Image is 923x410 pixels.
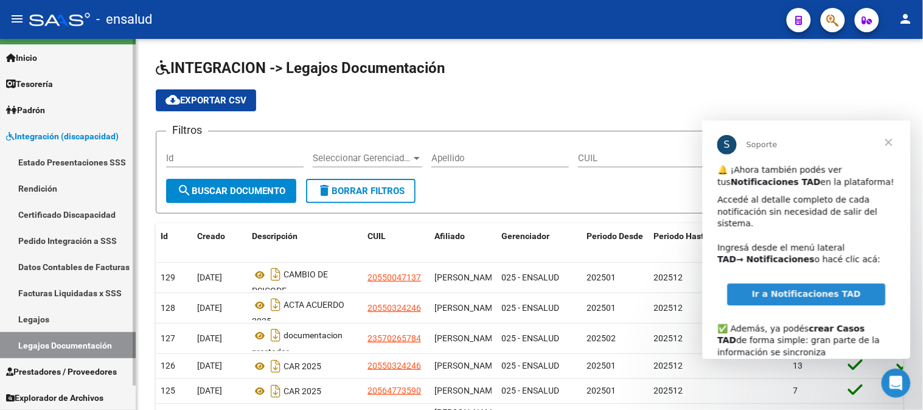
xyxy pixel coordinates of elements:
span: 025 - ENSALUD [501,386,559,395]
i: Descargar documento [268,381,284,401]
span: CAR 2025 [284,361,321,371]
span: NEGRO GALEANO, VALENTIN [434,303,500,313]
span: CAMBIO DE PSICOPE [252,270,328,296]
span: RODRIGUEZ TORRES ANDRES [434,386,500,395]
datatable-header-cell: Descripción [247,223,363,263]
datatable-header-cell: Afiliado [430,223,496,263]
span: Seleccionar Gerenciador [313,153,411,164]
span: Inicio [6,51,37,64]
button: Exportar CSV [156,89,256,111]
span: 125 [161,386,175,395]
span: Prestadores / Proveedores [6,365,117,378]
span: Integración (discapacidad) [6,130,119,143]
span: 025 - ENSALUD [501,273,559,282]
span: [DATE] [197,303,222,313]
span: Exportar CSV [165,95,246,106]
span: 23570265784 [367,333,421,343]
span: Borrar Filtros [317,186,405,196]
span: 202512 [653,386,683,395]
datatable-header-cell: Periodo Desde [582,223,649,263]
span: 202501 [587,273,616,282]
iframe: Intercom live chat [882,369,911,398]
span: BARBOSA ISABELLA [434,333,500,343]
span: [DATE] [197,361,222,370]
span: 20550047137 [367,273,421,282]
span: 129 [161,273,175,282]
span: Explorador de Archivos [6,391,103,405]
span: documentacion prestador [252,331,343,357]
span: 127 [161,333,175,343]
i: Descargar documento [268,325,284,345]
span: 202501 [587,361,616,370]
span: Afiliado [434,231,465,241]
span: CUIL [367,231,386,241]
span: GIURLEO MINO AUGUSTO [434,273,500,282]
datatable-header-cell: Gerenciador [496,223,582,263]
datatable-header-cell: CUIL [363,223,430,263]
mat-icon: person [899,12,913,26]
span: [DATE] [197,273,222,282]
span: 128 [161,303,175,313]
span: 025 - ENSALUD [501,303,559,313]
span: [DATE] [197,386,222,395]
iframe: Intercom live chat mensaje [703,120,911,359]
span: Gerenciador [501,231,549,241]
span: Id [161,231,168,241]
span: NEGRO GALEANO, VALENTIN [434,361,500,370]
span: 202502 [587,333,616,343]
span: INTEGRACION -> Legajos Documentación [156,60,445,77]
span: 7 [793,386,798,395]
span: - ensalud [96,6,152,33]
span: 202501 [587,386,616,395]
h3: Filtros [166,122,208,139]
span: Creado [197,231,225,241]
span: Periodo Hasta [653,231,709,241]
span: Padrón [6,103,45,117]
datatable-header-cell: Creado [192,223,247,263]
span: 202512 [653,273,683,282]
span: 202512 [653,333,683,343]
span: 20550324246 [367,361,421,370]
mat-icon: delete [317,183,332,198]
datatable-header-cell: Periodo Hasta [649,223,716,263]
datatable-header-cell: Id [156,223,192,263]
i: Descargar documento [268,295,284,314]
div: ✅ Además, ya podés de forma simple: gran parte de la información se sincroniza automáticamente y ... [15,190,193,274]
span: Buscar Documento [177,186,285,196]
button: Borrar Filtros [306,179,416,203]
span: 13 [793,361,803,370]
i: Descargar documento [268,356,284,376]
span: Tesorería [6,77,53,91]
span: CAR 2025 [284,386,321,396]
span: 202512 [653,303,683,313]
span: 025 - ENSALUD [501,361,559,370]
span: Descripción [252,231,298,241]
button: Buscar Documento [166,179,296,203]
span: Periodo Desde [587,231,643,241]
span: 20564773590 [367,386,421,395]
span: 20550324246 [367,303,421,313]
span: 025 - ENSALUD [501,333,559,343]
span: ACTA ACUERDO 2025 [252,301,344,327]
span: 202501 [587,303,616,313]
span: 126 [161,361,175,370]
mat-icon: menu [10,12,24,26]
mat-icon: cloud_download [165,92,180,107]
mat-icon: search [177,183,192,198]
span: [DATE] [197,333,222,343]
i: Descargar documento [268,265,284,284]
span: 202512 [653,361,683,370]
